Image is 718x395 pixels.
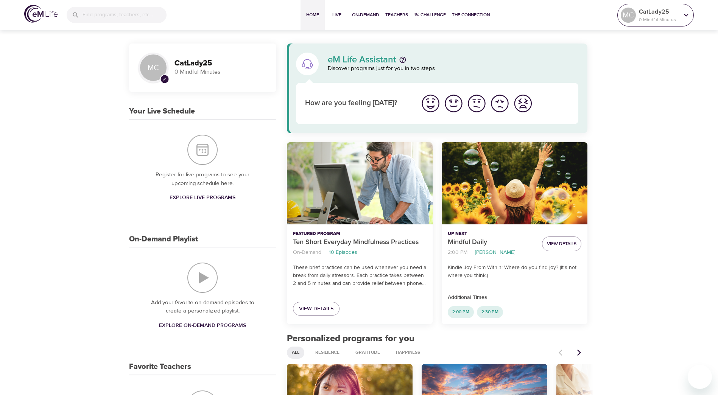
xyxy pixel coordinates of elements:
img: On-Demand Playlist [187,263,218,293]
span: 2:30 PM [477,309,503,315]
h3: Favorite Teachers [129,362,191,371]
h3: On-Demand Playlist [129,235,198,244]
p: Discover programs just for you in two steps [328,64,579,73]
h3: CatLady25 [174,59,267,68]
button: Mindful Daily [442,142,587,224]
button: I'm feeling good [442,92,465,115]
button: I'm feeling worst [511,92,534,115]
button: I'm feeling bad [488,92,511,115]
p: Mindful Daily [448,237,536,247]
p: Featured Program [293,230,427,237]
span: Happiness [391,349,425,356]
a: Explore On-Demand Programs [156,319,249,333]
p: Add your favorite on-demand episodes to create a personalized playlist. [144,299,261,316]
span: Resilience [311,349,344,356]
span: 2:00 PM [448,309,474,315]
p: Up Next [448,230,536,237]
p: Ten Short Everyday Mindfulness Practices [293,237,427,247]
h3: Your Live Schedule [129,107,195,116]
img: ok [466,93,487,114]
span: Explore Live Programs [170,193,235,202]
span: Teachers [385,11,408,19]
img: eM Life Assistant [301,58,313,70]
p: Register for live programs to see your upcoming schedule here. [144,171,261,188]
span: On-Demand [352,11,379,19]
button: I'm feeling great [419,92,442,115]
p: 2:00 PM [448,249,467,257]
span: Home [304,11,322,19]
img: good [443,93,464,114]
span: The Connection [452,11,490,19]
nav: breadcrumb [448,247,536,258]
img: logo [24,5,58,23]
p: Additional Times [448,294,581,302]
span: Live [328,11,346,19]
span: 1% Challenge [414,11,446,19]
button: Next items [571,344,587,361]
p: Kindle Joy From Within: Where do you find joy? (It's not where you think.) [448,264,581,280]
a: View Details [293,302,340,316]
span: Gratitude [351,349,385,356]
p: 0 Mindful Minutes [639,16,679,23]
img: bad [489,93,510,114]
div: Happiness [391,347,425,359]
div: MC [621,8,636,23]
li: · [324,247,326,258]
div: Resilience [310,347,344,359]
p: These brief practices can be used whenever you need a break from daily stressors. Each practice t... [293,264,427,288]
a: Explore Live Programs [167,191,238,205]
span: Explore On-Demand Programs [159,321,246,330]
img: Your Live Schedule [187,135,218,165]
p: 0 Mindful Minutes [174,68,267,76]
img: great [420,93,441,114]
input: Find programs, teachers, etc... [83,7,167,23]
nav: breadcrumb [293,247,427,258]
p: On-Demand [293,249,321,257]
h2: Personalized programs for you [287,333,588,344]
p: How are you feeling [DATE]? [305,98,410,109]
img: worst [512,93,533,114]
p: CatLady25 [639,7,679,16]
span: View Details [547,240,576,248]
button: I'm feeling ok [465,92,488,115]
div: All [287,347,304,359]
p: [PERSON_NAME] [475,249,515,257]
li: · [470,247,472,258]
div: 2:00 PM [448,306,474,318]
iframe: Button to launch messaging window [688,365,712,389]
span: All [287,349,304,356]
p: 10 Episodes [329,249,357,257]
button: Ten Short Everyday Mindfulness Practices [287,142,433,224]
div: MC [138,53,168,83]
div: 2:30 PM [477,306,503,318]
button: View Details [542,236,581,251]
div: Gratitude [350,347,385,359]
p: eM Life Assistant [328,55,396,64]
span: View Details [299,304,333,314]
